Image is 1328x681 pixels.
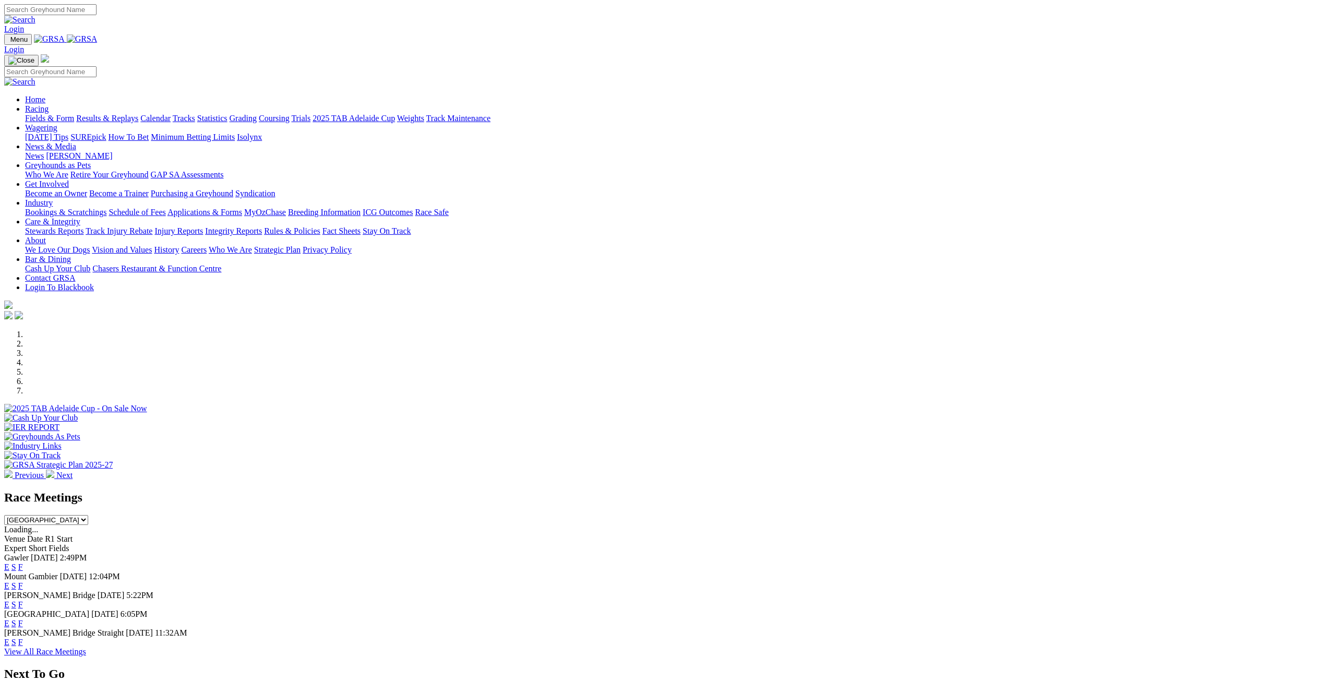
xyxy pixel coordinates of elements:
a: [DATE] Tips [25,133,68,141]
a: Contact GRSA [25,273,75,282]
a: About [25,236,46,245]
a: MyOzChase [244,208,286,217]
a: Trials [291,114,310,123]
a: S [11,638,16,647]
img: logo-grsa-white.png [41,54,49,63]
img: GRSA [67,34,98,44]
a: SUREpick [70,133,106,141]
div: About [25,245,1324,255]
a: Rules & Policies [264,226,320,235]
span: [PERSON_NAME] Bridge [4,591,95,600]
a: Stay On Track [363,226,411,235]
span: [DATE] [31,553,58,562]
a: Injury Reports [154,226,203,235]
span: [DATE] [126,628,153,637]
input: Search [4,4,97,15]
a: F [18,600,23,609]
a: Bookings & Scratchings [25,208,106,217]
img: IER REPORT [4,423,59,432]
a: Racing [25,104,49,113]
span: Gawler [4,553,29,562]
img: Industry Links [4,441,62,451]
a: 2025 TAB Adelaide Cup [313,114,395,123]
span: 5:22PM [126,591,153,600]
a: Integrity Reports [205,226,262,235]
a: Care & Integrity [25,217,80,226]
a: Minimum Betting Limits [151,133,235,141]
a: Become a Trainer [89,189,149,198]
span: [DATE] [98,591,125,600]
a: S [11,619,16,628]
a: Isolynx [237,133,262,141]
a: Retire Your Greyhound [70,170,149,179]
span: Menu [10,35,28,43]
span: 6:05PM [121,610,148,618]
a: GAP SA Assessments [151,170,224,179]
a: E [4,563,9,571]
h2: Race Meetings [4,491,1324,505]
div: Wagering [25,133,1324,142]
a: Strategic Plan [254,245,301,254]
a: Login To Blackbook [25,283,94,292]
a: Become an Owner [25,189,87,198]
a: Applications & Forms [168,208,242,217]
a: Careers [181,245,207,254]
a: Track Maintenance [426,114,490,123]
img: facebook.svg [4,311,13,319]
span: [DATE] [60,572,87,581]
a: Industry [25,198,53,207]
img: Close [8,56,34,65]
a: Login [4,25,24,33]
span: [GEOGRAPHIC_DATA] [4,610,89,618]
a: Previous [4,471,46,480]
a: We Love Our Dogs [25,245,90,254]
span: [PERSON_NAME] Bridge Straight [4,628,124,637]
a: Breeding Information [288,208,361,217]
span: Date [27,534,43,543]
a: Greyhounds as Pets [25,161,91,170]
span: 12:04PM [89,572,120,581]
img: twitter.svg [15,311,23,319]
a: Schedule of Fees [109,208,165,217]
a: Login [4,45,24,54]
div: Bar & Dining [25,264,1324,273]
a: Get Involved [25,180,69,188]
img: Stay On Track [4,451,61,460]
a: Tracks [173,114,195,123]
a: Results & Replays [76,114,138,123]
span: Fields [49,544,69,553]
a: Syndication [235,189,275,198]
a: Cash Up Your Club [25,264,90,273]
a: Fact Sheets [322,226,361,235]
img: logo-grsa-white.png [4,301,13,309]
span: Expert [4,544,27,553]
a: Chasers Restaurant & Function Centre [92,264,221,273]
button: Toggle navigation [4,55,39,66]
a: E [4,581,9,590]
div: News & Media [25,151,1324,161]
a: Purchasing a Greyhound [151,189,233,198]
div: Get Involved [25,189,1324,198]
img: chevron-right-pager-white.svg [46,470,54,478]
a: How To Bet [109,133,149,141]
img: Greyhounds As Pets [4,432,80,441]
span: Short [29,544,47,553]
a: News [25,151,44,160]
span: Previous [15,471,44,480]
a: Statistics [197,114,228,123]
a: E [4,638,9,647]
a: History [154,245,179,254]
a: F [18,619,23,628]
div: Racing [25,114,1324,123]
a: E [4,600,9,609]
a: F [18,638,23,647]
span: Next [56,471,73,480]
div: Care & Integrity [25,226,1324,236]
a: Calendar [140,114,171,123]
span: 2:49PM [60,553,87,562]
button: Toggle navigation [4,34,32,45]
a: Stewards Reports [25,226,83,235]
a: Privacy Policy [303,245,352,254]
a: S [11,600,16,609]
h2: Next To Go [4,667,1324,681]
